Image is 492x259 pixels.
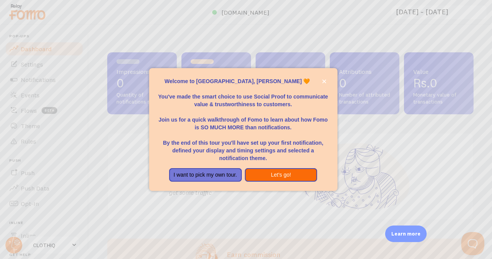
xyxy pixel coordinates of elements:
p: Welcome to [GEOGRAPHIC_DATA], [PERSON_NAME] 🧡 [158,77,328,85]
button: close, [320,77,328,85]
button: I want to pick my own tour. [169,168,242,182]
p: Learn more [391,230,421,237]
div: Learn more [385,226,427,242]
div: Welcome to Fomo, sheraz nawaz 🧡You&amp;#39;ve made the smart choice to use Social Proof to commun... [149,68,337,191]
p: Join us for a quick walkthrough of Fomo to learn about how Fomo is SO MUCH MORE than notifications. [158,108,328,131]
button: Let's go! [245,168,317,182]
p: You've made the smart choice to use Social Proof to communicate value & trustworthiness to custom... [158,85,328,108]
p: By the end of this tour you'll have set up your first notification, defined your display and timi... [158,131,328,162]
